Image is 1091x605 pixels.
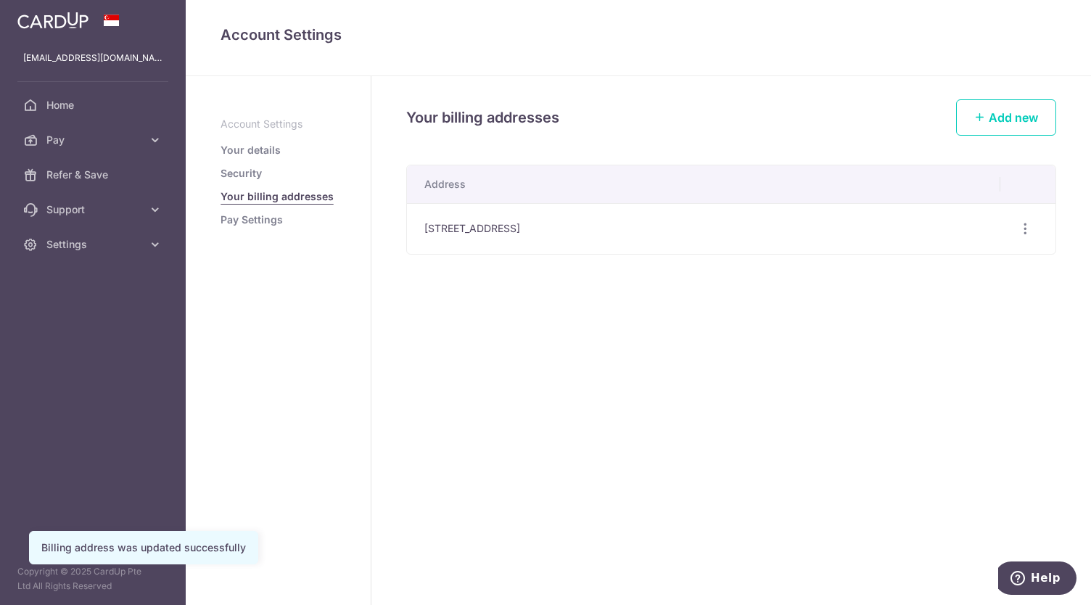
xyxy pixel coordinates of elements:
[221,213,283,227] a: Pay Settings
[221,143,281,157] a: Your details
[998,561,1076,598] iframe: Opens a widget where you can find more information
[221,117,336,131] p: Account Settings
[956,99,1056,136] a: Add new
[46,202,142,217] span: Support
[46,133,142,147] span: Pay
[989,110,1038,125] span: Add new
[46,168,142,182] span: Refer & Save
[407,165,1000,203] th: Address
[221,189,334,204] a: Your billing addresses
[406,106,559,129] h4: Your billing addresses
[46,237,142,252] span: Settings
[41,540,246,555] div: Billing address was updated successfully
[46,98,142,112] span: Home
[407,203,1000,254] td: [STREET_ADDRESS]
[221,166,262,181] a: Security
[221,23,1056,46] h4: Account Settings
[23,51,162,65] p: [EMAIL_ADDRESS][DOMAIN_NAME]
[17,12,88,29] img: CardUp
